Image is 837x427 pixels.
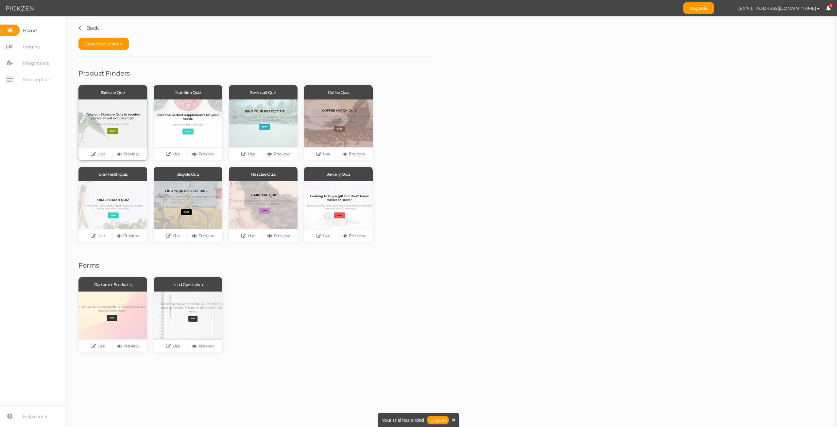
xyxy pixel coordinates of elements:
a: Use [83,342,113,351]
a: Use [308,150,338,159]
img: bcfb1d64e39ba7f5da3a22ad1a19705a [721,3,732,14]
span: Start from scratch [85,41,122,46]
a: Preview [263,231,293,240]
h1: Product Finders [78,70,432,77]
a: Upgrade [683,2,714,14]
a: Preview [113,342,143,351]
a: Back [78,25,99,31]
a: Preview [113,231,143,240]
span: Integrations [23,58,49,68]
span: [EMAIL_ADDRESS][DOMAIN_NAME] [738,6,816,11]
div: Jewelry Quiz [304,167,373,181]
a: Use [83,231,113,240]
span: Your trial has ended [382,418,424,422]
div: Customer Feedback [78,277,147,292]
div: Haircare Quiz [229,167,298,181]
div: Nutrition Quiz [154,85,222,99]
a: Use [233,150,263,159]
div: Coffee Quiz [304,85,373,99]
div: Oral Health Quiz [78,167,147,181]
button: Start from scratch [78,38,129,50]
a: Preview [188,150,218,159]
img: Pickzen logo [6,5,34,12]
button: [EMAIL_ADDRESS][DOMAIN_NAME] [732,3,826,14]
h1: Forms [78,262,432,269]
a: Preview [263,150,293,159]
a: Use [83,150,113,159]
span: Insights [23,42,40,52]
a: Use [158,231,188,240]
div: Skincare Quiz [78,85,147,99]
div: Lead Generation [154,277,222,292]
div: Bicycle Quiz [154,167,222,181]
a: Preview [188,342,218,351]
a: Preview [338,231,368,240]
a: Upgrade [427,416,449,424]
a: Preview [113,150,143,159]
a: Use [233,231,263,240]
span: 6 [829,3,833,8]
a: Use [158,342,188,351]
a: Preview [188,231,218,240]
span: Home [23,25,36,36]
a: Use [158,150,188,159]
a: Use [308,231,338,240]
a: Preview [338,150,368,159]
div: Swimsuit Quiz [229,85,298,99]
span: Help center [23,411,48,422]
span: Subscription [23,74,50,85]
